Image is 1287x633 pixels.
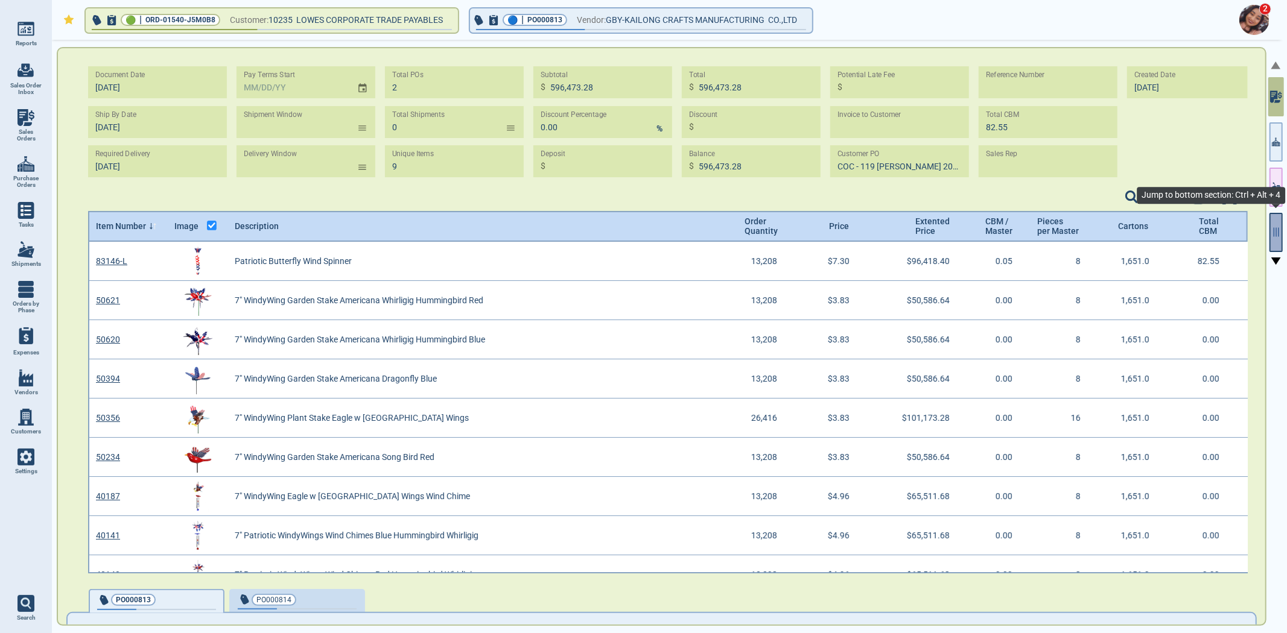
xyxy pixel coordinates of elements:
img: menu_icon [17,202,34,219]
label: Shipment Window [244,110,302,119]
span: 1,651.0 [1121,452,1149,462]
p: $ [541,81,545,93]
span: 7" Patriotic WindyWings Wind Chimes Blue Hummingbird Whirligig [235,531,478,540]
span: $4.96 [828,570,850,579]
span: PO000813 [116,594,151,606]
span: ORD-01540-J5M0B8 [145,14,215,26]
span: Vendor: [577,13,606,28]
span: Vendors [14,389,38,396]
img: 40141Img [183,520,213,550]
span: Sales Orders [10,128,42,142]
a: 50394 [96,374,120,383]
span: | [521,14,524,26]
label: Total [689,71,705,80]
div: 0.00 [1166,398,1236,438]
div: grid [88,242,1249,573]
label: Sales Rep [986,150,1018,159]
div: 8 [1031,281,1097,320]
div: 8 [1031,242,1097,281]
span: 7" WindyWing Garden Stake Americana Dragonfly Blue [235,374,437,383]
label: Subtotal [541,71,568,80]
label: Discount Percentage [541,110,607,119]
img: 50394Img [183,364,213,394]
div: 0.00 [1166,359,1236,398]
div: $50,586.64 [868,438,964,477]
span: 1,651.0 [1121,374,1149,383]
a: 83146-L [96,256,127,266]
span: $3.83 [828,413,850,423]
input: MM/DD/YY [88,66,220,98]
span: Orders by Phase [10,300,42,314]
span: $3.83 [828,335,850,344]
p: $ [689,160,694,172]
label: Required Delivery [95,150,151,159]
div: 0.00 [964,281,1031,320]
label: Unique Items [392,150,434,159]
div: 82.55 [1166,242,1236,281]
span: 1,651.0 [1121,531,1149,540]
span: Purchase Orders [10,175,42,189]
p: $ [837,81,842,93]
span: CBM / Master [985,216,1012,236]
div: $101,173.28 [868,398,964,438]
label: Delivery Window [244,150,297,159]
div: 0.00 [964,438,1031,477]
span: | [139,14,142,26]
span: $3.83 [828,374,850,383]
span: 13,208 [751,531,777,540]
div: 0.00 [964,555,1031,594]
span: Search [17,614,36,622]
div: 8 [1031,438,1097,477]
span: 2 [1259,3,1271,15]
a: 50234 [96,452,120,462]
div: 0.00 [964,398,1031,438]
span: 7" WindyWing Eagle w [GEOGRAPHIC_DATA] Wings Wind Chime [235,491,470,501]
div: 0.00 [964,359,1031,398]
span: Image [174,221,199,231]
span: Tasks [19,221,34,228]
img: menu_icon [17,370,34,386]
img: 50356Img [183,403,213,433]
div: $50,586.64 [868,359,964,398]
span: Order Quantity [745,216,777,236]
div: 8 [1031,359,1097,398]
span: LOWES CORPORATE TRADE PAYABLES [296,15,443,25]
span: $7.30 [828,256,850,266]
button: 🔵|PO000813Vendor:GBY-KAILONG CRAFTS MANUFACTURING CO.,LTD [470,8,812,33]
span: 1,651.0 [1121,570,1149,579]
span: 7" WindyWing Plant Stake Eagle w [GEOGRAPHIC_DATA] Wings [235,413,469,423]
span: Total CBM [1199,216,1218,236]
label: Document Date [95,71,145,80]
label: Total CBM [986,110,1020,119]
p: % [656,122,663,135]
p: $ [689,121,694,133]
span: 7" WindyWing Garden Stake Americana Whirligig Hummingbird Blue [235,335,485,344]
span: PO000813 [527,14,562,26]
img: menu_icon [17,409,34,426]
span: 10235 [269,13,296,28]
img: Avatar [1239,5,1270,35]
span: Shipments [11,260,41,268]
span: $3.83 [828,295,850,305]
label: Created Date [1134,71,1175,80]
div: 8 [1031,477,1097,516]
span: 1,651.0 [1121,256,1149,266]
a: 50621 [96,295,120,305]
div: 0.00 [964,516,1031,555]
div: $50,586.64 [868,320,964,359]
span: Description [235,221,279,231]
span: 1,651.0 [1121,491,1149,501]
label: Reference Number [986,71,1045,80]
a: 50620 [96,335,120,344]
label: Total Shipments [392,110,445,119]
div: 0.00 [1166,555,1236,594]
span: Cartons [1118,221,1148,231]
span: 7" WindyWing Garden Stake Americana Whirligig Hummingbird Red [235,295,483,305]
label: Deposit [541,150,565,159]
label: Balance [689,150,715,159]
img: 40187Img [183,481,213,511]
span: Settings [15,468,37,475]
button: Choose date [352,72,375,93]
span: 7" WindyWing Garden Stake Americana Song Bird Red [235,452,434,462]
div: $65,511.68 [868,477,964,516]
